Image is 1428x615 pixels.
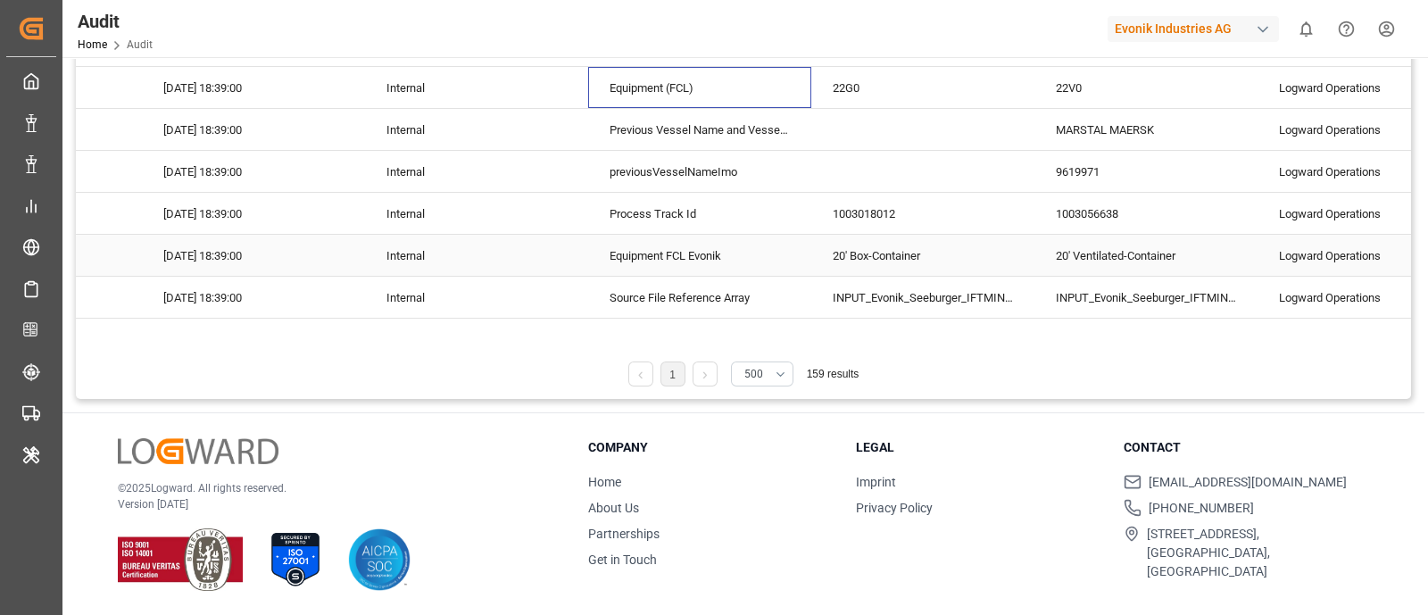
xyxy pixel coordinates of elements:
div: [DATE] 18:39:00 [142,67,365,108]
div: Audit [78,8,153,35]
span: 159 results [807,368,859,380]
li: Next Page [693,362,718,386]
a: Privacy Policy [856,501,933,515]
button: Evonik Industries AG [1108,12,1286,46]
span: 500 [744,366,763,382]
div: Equipment (FCL) [588,67,811,108]
div: [DATE] 18:39:00 [142,277,365,318]
button: Help Center [1326,9,1366,49]
div: Previous Vessel Name and Vessel Imo [588,109,811,150]
span: [PHONE_NUMBER] [1149,499,1254,518]
a: Partnerships [588,527,660,541]
a: About Us [588,501,639,515]
span: [EMAIL_ADDRESS][DOMAIN_NAME] [1149,473,1347,492]
li: 1 [660,362,685,386]
div: 1003056638 [1034,193,1258,234]
img: ISO 9001 & ISO 14001 Certification [118,528,243,591]
h3: Contact [1124,438,1369,457]
div: [DATE] 18:39:00 [142,193,365,234]
a: 1 [669,369,676,381]
div: [DATE] 18:39:00 [142,151,365,192]
div: Internal [365,109,588,150]
a: Home [588,475,621,489]
img: ISO 27001 Certification [264,528,327,591]
p: Version [DATE] [118,496,544,512]
a: Home [78,38,107,51]
div: Internal [365,151,588,192]
span: [STREET_ADDRESS], [GEOGRAPHIC_DATA], [GEOGRAPHIC_DATA] [1147,525,1369,581]
div: Internal [365,277,588,318]
div: Internal [365,67,588,108]
div: 1003018012 [811,193,1034,234]
div: 9619971 [1034,151,1258,192]
a: Imprint [856,475,896,489]
li: Previous Page [628,362,653,386]
div: INPUT_Evonik_Seeburger_IFTMIN_1003000803_20250729115148439.edi,INPUT_Evonik_Seeburger_IFTMIN_1003... [1034,277,1258,318]
div: Source File Reference Array [588,277,811,318]
div: Internal [365,235,588,276]
div: INPUT_Evonik_Seeburger_IFTMIN_1003000803_20250729115148439.edi,INPUT_Evonik_Seeburger_IFTMIN_1003... [811,277,1034,318]
div: [DATE] 18:39:00 [142,235,365,276]
h3: Company [588,438,834,457]
div: 22V0 [1034,67,1258,108]
div: MARSTAL MAERSK [1034,109,1258,150]
img: Logward Logo [118,438,278,464]
div: Internal [365,193,588,234]
div: 22G0 [811,67,1034,108]
div: Process Track Id [588,193,811,234]
button: open menu [731,362,793,386]
div: 20' Box-Container [811,235,1034,276]
h3: Legal [856,438,1101,457]
p: © 2025 Logward. All rights reserved. [118,480,544,496]
img: AICPA SOC [348,528,411,591]
div: Equipment FCL Evonik [588,235,811,276]
a: Get in Touch [588,553,657,567]
div: 20' Ventilated-Container [1034,235,1258,276]
div: previousVesselNameImo [588,151,811,192]
button: show 0 new notifications [1286,9,1326,49]
div: Evonik Industries AG [1108,16,1279,42]
div: [DATE] 18:39:00 [142,109,365,150]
